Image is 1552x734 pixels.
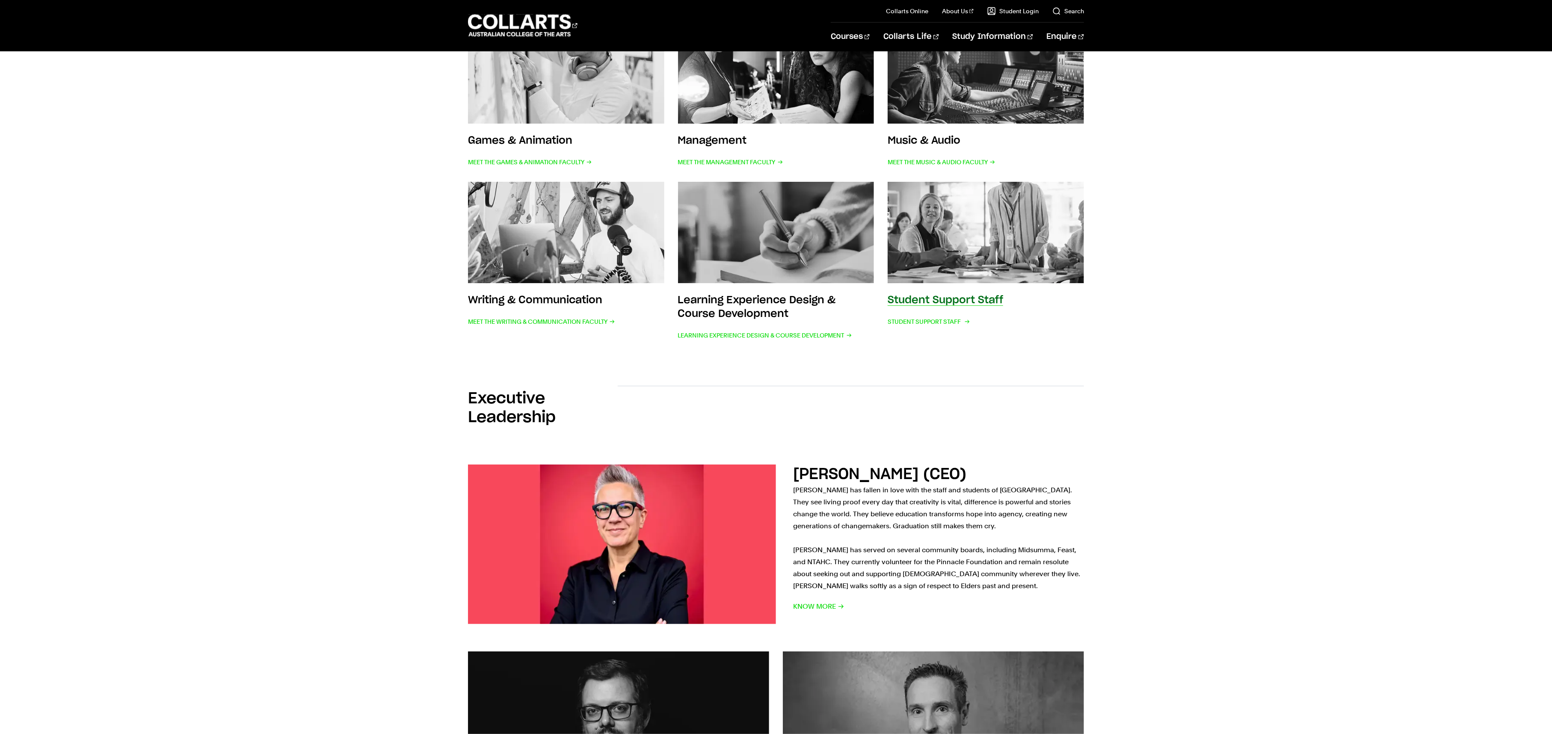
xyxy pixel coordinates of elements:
[468,13,578,38] div: Go to homepage
[888,136,960,146] h3: Music & Audio
[883,23,939,51] a: Collarts Life
[888,156,995,168] span: Meet the Music & Audio Faculty
[468,22,664,168] a: Games & Animation Meet the Games & Animation Faculty
[468,389,618,427] h2: Executive Leadership
[468,295,602,305] h3: Writing & Communication
[831,23,870,51] a: Courses
[888,182,1084,342] a: Student Support Staff Student Support Staff
[468,316,615,328] span: Meet the Writing & Communication Faculty
[987,7,1039,15] a: Student Login
[678,182,874,342] a: Learning Experience Design & Course Development Learning Experience Design & Course Development
[468,465,1084,624] a: [PERSON_NAME] (CEO) [PERSON_NAME] has fallen in love with the staff and students of [GEOGRAPHIC_D...
[678,156,783,168] span: Meet the Management Faculty
[678,295,836,319] h3: Learning Experience Design & Course Development
[888,22,1084,168] a: Music & Audio Meet the Music & Audio Faculty
[793,467,966,482] h2: [PERSON_NAME] (CEO)
[953,23,1033,51] a: Study Information
[468,182,664,342] a: Writing & Communication Meet the Writing & Communication Faculty
[793,484,1084,592] p: [PERSON_NAME] has fallen in love with the staff and students of [GEOGRAPHIC_DATA]. They see livin...
[1047,23,1084,51] a: Enquire
[468,136,572,146] h3: Games & Animation
[678,136,747,146] h3: Management
[886,7,928,15] a: Collarts Online
[1052,7,1084,15] a: Search
[888,316,969,328] span: Student Support Staff
[678,22,874,168] a: Management Meet the Management Faculty
[888,295,1003,305] h3: Student Support Staff
[793,601,844,613] span: Know More
[468,156,592,168] span: Meet the Games & Animation Faculty
[678,329,852,341] span: Learning Experience Design & Course Development
[942,7,974,15] a: About Us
